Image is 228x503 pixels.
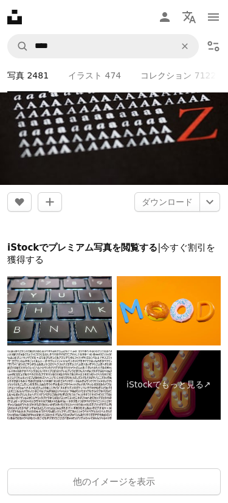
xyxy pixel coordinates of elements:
[7,193,32,212] button: いいね！
[201,34,226,58] button: フィルター
[199,193,220,212] button: ダウンロードサイズを選択してください
[7,243,221,267] h2: iStockでプレミアム写真を閲覧する
[38,193,62,212] button: コレクションに追加する
[140,58,216,92] a: コレクション 7122
[8,35,29,58] button: Unsplashで検索する
[201,5,226,29] button: メニュー
[68,58,121,92] a: イラスト 474
[134,193,200,212] a: ダウンロード
[7,469,221,496] button: 他のイメージを表示
[7,10,22,24] a: ホーム — Unsplash
[117,277,221,346] img: 鮮やかなドーナツタイポグラフィデザイン
[7,243,215,266] span: | 今すぐ割引を獲得する
[7,34,199,58] form: サイト内でビジュアルを探す
[117,351,221,420] a: iStockでもっと見る↗
[177,5,201,29] button: 言語
[195,69,216,82] span: 7122
[7,351,112,420] img: ランダムな日本語のひらがな文字
[153,5,177,29] a: ログイン / 登録する
[171,35,198,58] button: 全てクリア
[7,277,112,346] img: Backlit Keyboard Close-Up
[105,69,122,82] span: 474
